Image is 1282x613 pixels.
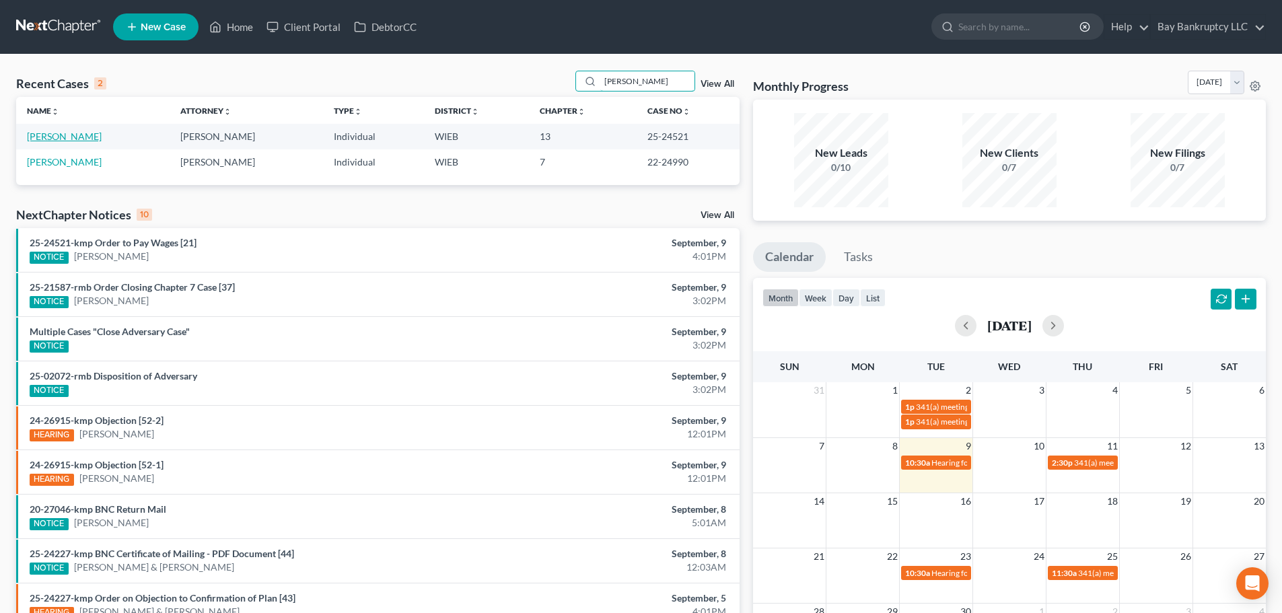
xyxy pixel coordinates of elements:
span: 31 [812,382,826,398]
div: September, 9 [503,414,726,427]
span: 6 [1258,382,1266,398]
div: 10 [137,209,152,221]
span: 12 [1179,438,1192,454]
h3: Monthly Progress [753,78,849,94]
span: 11 [1106,438,1119,454]
span: Fri [1149,361,1163,372]
div: NOTICE [30,340,69,353]
div: 5:01AM [503,516,726,530]
td: 25-24521 [637,124,740,149]
span: 22 [886,548,899,565]
span: 9 [964,438,972,454]
span: 1p [905,417,915,427]
span: Mon [851,361,875,372]
a: [PERSON_NAME] [79,427,154,441]
div: New Clients [962,145,1057,161]
a: Attorneyunfold_more [180,106,232,116]
a: 25-24227-kmp Order on Objection to Confirmation of Plan [43] [30,592,295,604]
div: NOTICE [30,296,69,308]
span: 21 [812,548,826,565]
td: [PERSON_NAME] [170,124,323,149]
span: 341(a) meeting for [PERSON_NAME] [916,417,1046,427]
a: Typeunfold_more [334,106,362,116]
span: 10:30a [905,458,930,468]
a: 20-27046-kmp BNC Return Mail [30,503,166,515]
a: 24-26915-kmp Objection [52-1] [30,459,164,470]
div: September, 9 [503,281,726,294]
a: Tasks [832,242,885,272]
span: Hearing for [PERSON_NAME] [931,568,1036,578]
a: Districtunfold_more [435,106,479,116]
span: 2 [964,382,972,398]
span: 16 [959,493,972,509]
i: unfold_more [577,108,585,116]
a: Bay Bankruptcy LLC [1151,15,1265,39]
span: 13 [1252,438,1266,454]
i: unfold_more [223,108,232,116]
div: September, 8 [503,503,726,516]
a: View All [701,211,734,220]
a: [PERSON_NAME] & [PERSON_NAME] [74,561,234,574]
a: [PERSON_NAME] [74,250,149,263]
a: Calendar [753,242,826,272]
h2: [DATE] [987,318,1032,332]
button: day [832,289,860,307]
span: Sun [780,361,799,372]
span: 1 [891,382,899,398]
span: 8 [891,438,899,454]
td: WIEB [424,124,529,149]
div: 3:02PM [503,338,726,352]
span: Hearing for [PERSON_NAME] & [PERSON_NAME] [931,458,1108,468]
a: [PERSON_NAME] [74,516,149,530]
span: 14 [812,493,826,509]
span: 25 [1106,548,1119,565]
input: Search by name... [600,71,695,91]
a: 25-24521-kmp Order to Pay Wages [21] [30,237,197,248]
a: Chapterunfold_more [540,106,585,116]
a: Nameunfold_more [27,106,59,116]
a: [PERSON_NAME] [27,131,102,142]
span: 341(a) meeting for [PERSON_NAME] [1074,458,1204,468]
div: HEARING [30,474,74,486]
a: 25-24227-kmp BNC Certificate of Mailing - PDF Document [44] [30,548,294,559]
a: [PERSON_NAME] [27,156,102,168]
div: NOTICE [30,385,69,397]
span: 4 [1111,382,1119,398]
div: 12:01PM [503,427,726,441]
a: Help [1104,15,1149,39]
a: 25-02072-rmb Disposition of Adversary [30,370,197,382]
div: 3:02PM [503,294,726,308]
i: unfold_more [354,108,362,116]
span: Sat [1221,361,1238,372]
span: 24 [1032,548,1046,565]
i: unfold_more [51,108,59,116]
div: September, 9 [503,369,726,383]
a: Case Nounfold_more [647,106,690,116]
input: Search by name... [958,14,1081,39]
div: NextChapter Notices [16,207,152,223]
span: 15 [886,493,899,509]
i: unfold_more [682,108,690,116]
div: NOTICE [30,518,69,530]
td: Individual [323,149,424,174]
span: 2:30p [1052,458,1073,468]
div: HEARING [30,429,74,441]
td: 22-24990 [637,149,740,174]
div: 0/7 [962,161,1057,174]
span: 10 [1032,438,1046,454]
a: [PERSON_NAME] [79,472,154,485]
span: 17 [1032,493,1046,509]
span: 11:30a [1052,568,1077,578]
span: 26 [1179,548,1192,565]
td: 13 [529,124,636,149]
span: 3 [1038,382,1046,398]
span: 20 [1252,493,1266,509]
div: September, 5 [503,591,726,605]
a: View All [701,79,734,89]
div: September, 9 [503,325,726,338]
button: month [762,289,799,307]
a: 25-21587-rmb Order Closing Chapter 7 Case [37] [30,281,235,293]
span: 18 [1106,493,1119,509]
div: September, 9 [503,458,726,472]
button: week [799,289,832,307]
